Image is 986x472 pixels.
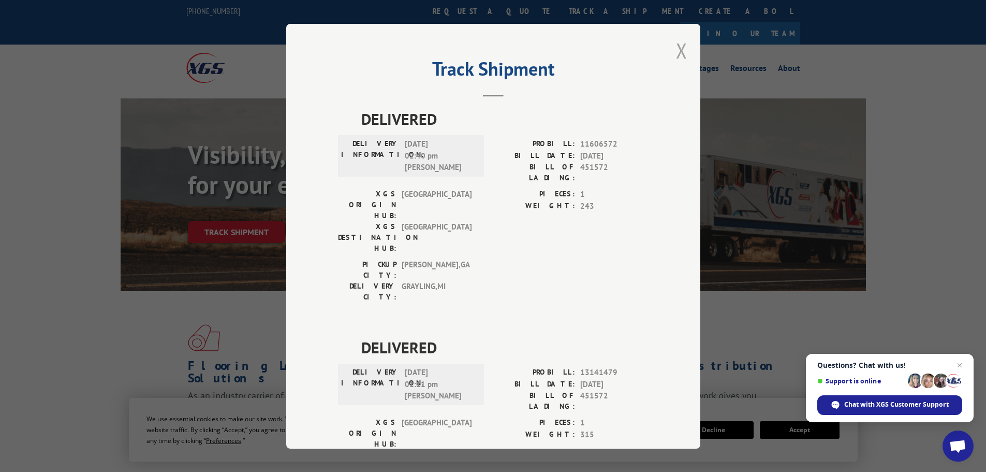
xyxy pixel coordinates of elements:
label: XGS ORIGIN HUB: [338,417,396,450]
span: [GEOGRAPHIC_DATA] [402,189,472,221]
label: BILL DATE: [493,150,575,162]
label: WEIGHT: [493,428,575,440]
span: 243 [580,200,649,212]
button: Close modal [676,37,687,64]
span: [DATE] [580,378,649,390]
label: DELIVERY INFORMATION: [341,367,400,402]
label: PIECES: [493,417,575,429]
label: PROBILL: [493,367,575,379]
span: DELIVERED [361,107,649,131]
label: XGS DESTINATION HUB: [338,221,396,254]
span: [GEOGRAPHIC_DATA] [402,221,472,254]
label: PROBILL: [493,138,575,150]
span: Chat with XGS Customer Support [844,400,949,409]
div: Chat with XGS Customer Support [817,395,962,415]
span: 315 [580,428,649,440]
h2: Track Shipment [338,62,649,81]
label: PICKUP CITY: [338,259,396,281]
div: Open chat [943,431,974,462]
label: BILL OF LADING: [493,390,575,412]
span: Questions? Chat with us! [817,361,962,369]
span: 1 [580,417,649,429]
span: 1 [580,189,649,201]
span: GRAYLING , MI [402,281,472,303]
label: BILL OF LADING: [493,162,575,183]
span: DELIVERED [361,336,649,359]
label: DELIVERY INFORMATION: [341,138,400,174]
span: [DATE] 02:40 pm [PERSON_NAME] [405,138,475,174]
label: WEIGHT: [493,200,575,212]
span: 13141479 [580,367,649,379]
label: DELIVERY CITY: [338,281,396,303]
span: [GEOGRAPHIC_DATA] [402,417,472,450]
span: 11606572 [580,138,649,150]
span: [PERSON_NAME] , GA [402,259,472,281]
label: BILL DATE: [493,378,575,390]
span: [DATE] [580,150,649,162]
label: PIECES: [493,189,575,201]
label: XGS ORIGIN HUB: [338,189,396,221]
span: 451572 [580,162,649,183]
span: Support is online [817,377,904,385]
span: [DATE] 01:11 pm [PERSON_NAME] [405,367,475,402]
span: Close chat [953,359,966,371]
span: 451572 [580,390,649,412]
